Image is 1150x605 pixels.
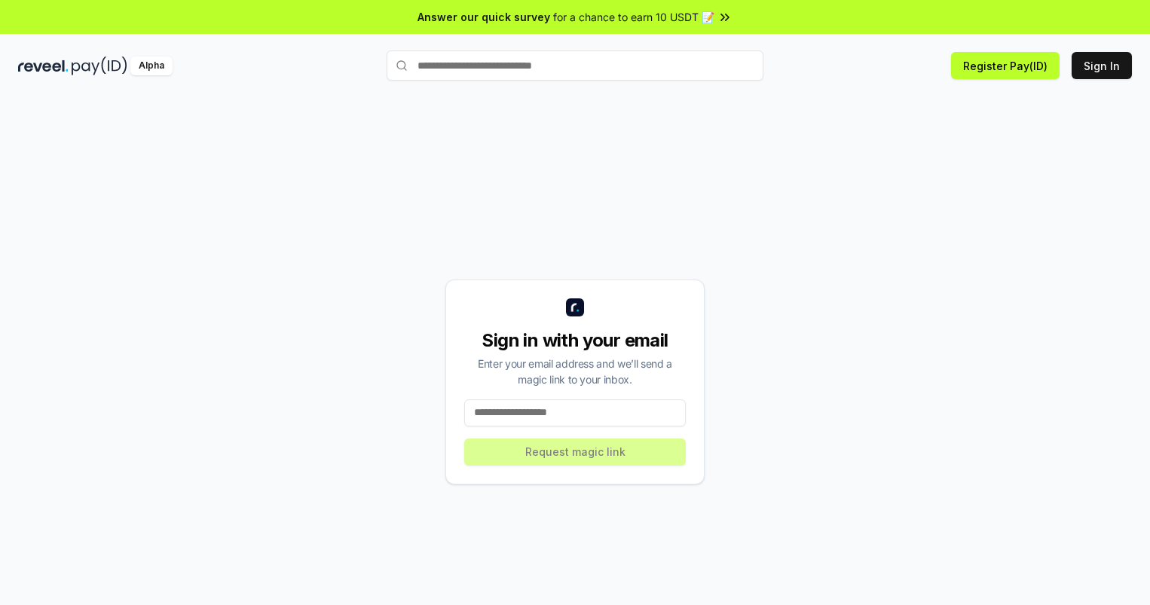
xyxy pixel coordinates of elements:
button: Register Pay(ID) [951,52,1060,79]
div: Enter your email address and we’ll send a magic link to your inbox. [464,356,686,387]
span: for a chance to earn 10 USDT 📝 [553,9,714,25]
img: pay_id [72,57,127,75]
div: Alpha [130,57,173,75]
img: reveel_dark [18,57,69,75]
button: Sign In [1072,52,1132,79]
span: Answer our quick survey [417,9,550,25]
div: Sign in with your email [464,328,686,353]
img: logo_small [566,298,584,316]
